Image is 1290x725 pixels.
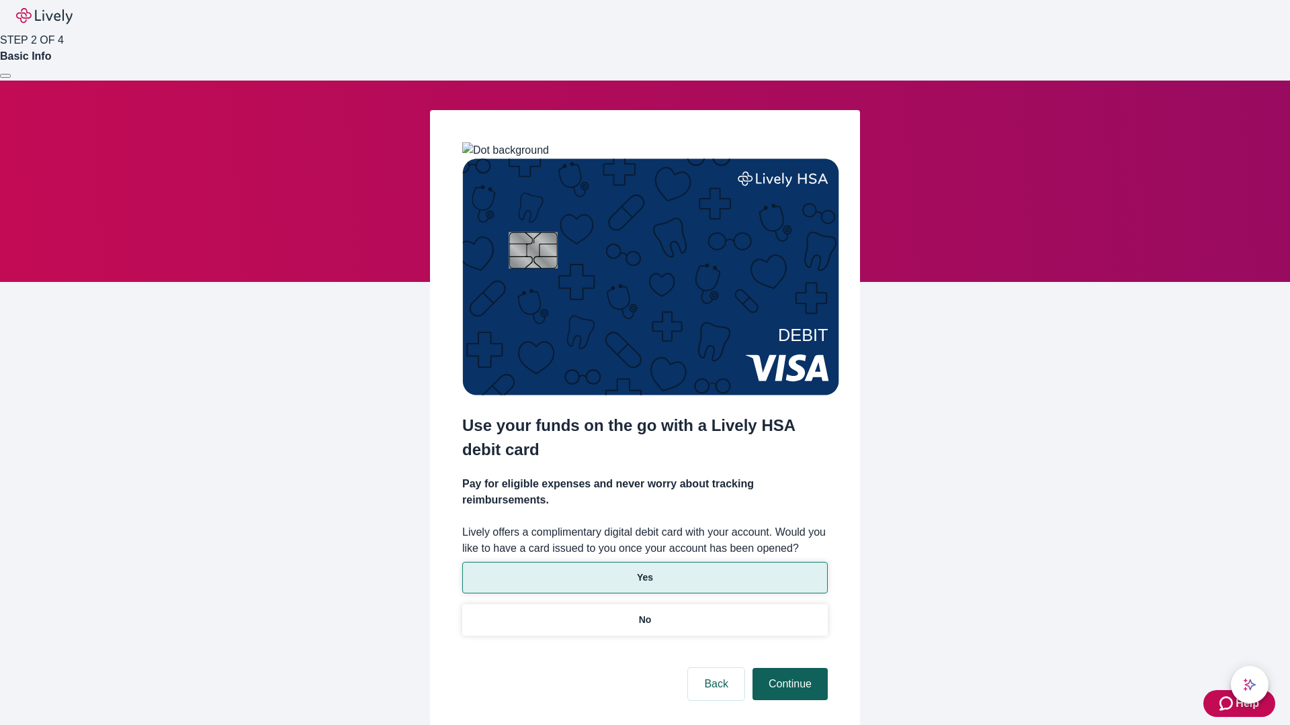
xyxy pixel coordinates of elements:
button: Back [688,668,744,700]
p: No [639,613,652,627]
svg: Zendesk support icon [1219,695,1236,712]
button: Continue [752,668,828,700]
button: chat [1231,666,1268,704]
p: Yes [637,571,653,585]
img: Debit card [462,158,839,395]
img: Lively [16,8,73,24]
img: Dot background [462,142,549,158]
span: Help [1236,695,1259,712]
svg: Lively AI Assistant [1243,678,1256,691]
button: Zendesk support iconHelp [1203,690,1275,717]
button: Yes [462,562,828,593]
button: No [462,604,828,636]
h4: Pay for eligible expenses and never worry about tracking reimbursements. [462,476,828,508]
label: Lively offers a complimentary digital debit card with your account. Would you like to have a card... [462,524,828,557]
h2: Use your funds on the go with a Lively HSA debit card [462,414,828,462]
